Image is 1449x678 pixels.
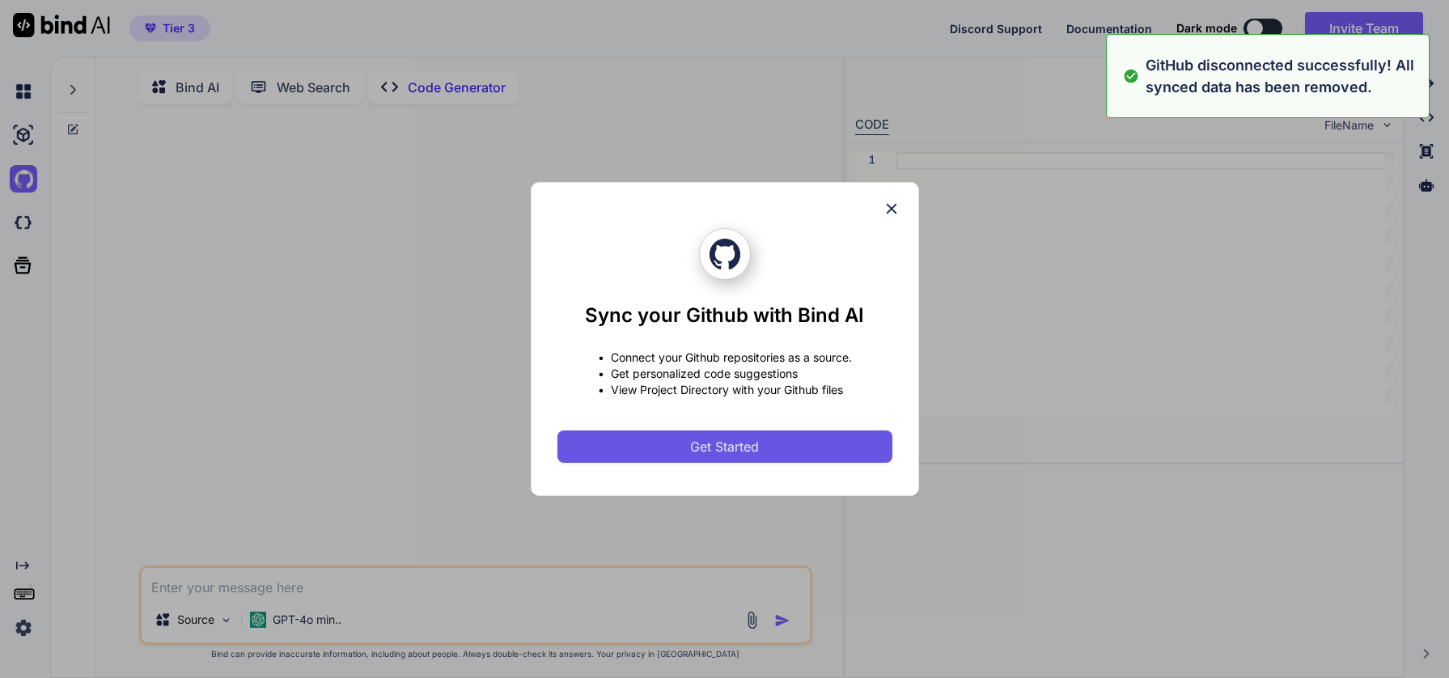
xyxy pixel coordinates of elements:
p: • Get personalized code suggestions [598,366,852,382]
button: Get Started [557,430,892,463]
img: alert [1123,54,1139,98]
p: GitHub disconnected successfully! All synced data has been removed. [1146,54,1419,98]
h1: Sync your Github with Bind AI [585,303,864,328]
p: • Connect your Github repositories as a source. [598,350,852,366]
span: Get Started [690,437,759,456]
p: • View Project Directory with your Github files [598,382,852,398]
